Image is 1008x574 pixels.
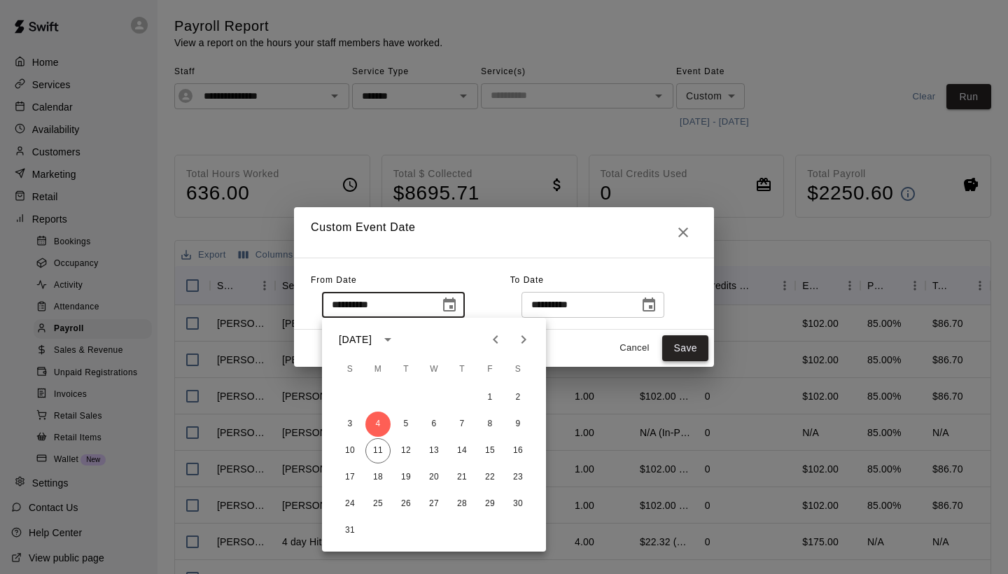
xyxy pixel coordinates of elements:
[337,465,363,490] button: 17
[477,491,503,517] button: 29
[477,438,503,463] button: 15
[449,356,475,384] span: Thursday
[449,465,475,490] button: 21
[421,356,447,384] span: Wednesday
[393,491,419,517] button: 26
[393,356,419,384] span: Tuesday
[393,438,419,463] button: 12
[421,412,447,437] button: 6
[365,356,391,384] span: Monday
[477,356,503,384] span: Friday
[449,412,475,437] button: 7
[477,465,503,490] button: 22
[376,328,400,351] button: calendar view is open, switch to year view
[337,356,363,384] span: Sunday
[505,465,531,490] button: 23
[393,465,419,490] button: 19
[337,438,363,463] button: 10
[421,438,447,463] button: 13
[482,325,510,353] button: Previous month
[311,275,357,285] span: From Date
[421,491,447,517] button: 27
[365,465,391,490] button: 18
[393,412,419,437] button: 5
[337,518,363,543] button: 31
[505,385,531,410] button: 2
[477,412,503,437] button: 8
[510,325,538,353] button: Next month
[505,438,531,463] button: 16
[294,207,714,258] h2: Custom Event Date
[635,291,663,319] button: Choose date, selected date is Aug 11, 2025
[337,412,363,437] button: 3
[365,412,391,437] button: 4
[612,337,657,359] button: Cancel
[510,275,544,285] span: To Date
[365,491,391,517] button: 25
[505,491,531,517] button: 30
[662,335,708,361] button: Save
[421,465,447,490] button: 20
[337,491,363,517] button: 24
[477,385,503,410] button: 1
[365,438,391,463] button: 11
[435,291,463,319] button: Choose date, selected date is Aug 4, 2025
[669,218,697,246] button: Close
[339,332,372,347] div: [DATE]
[449,438,475,463] button: 14
[505,412,531,437] button: 9
[449,491,475,517] button: 28
[505,356,531,384] span: Saturday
